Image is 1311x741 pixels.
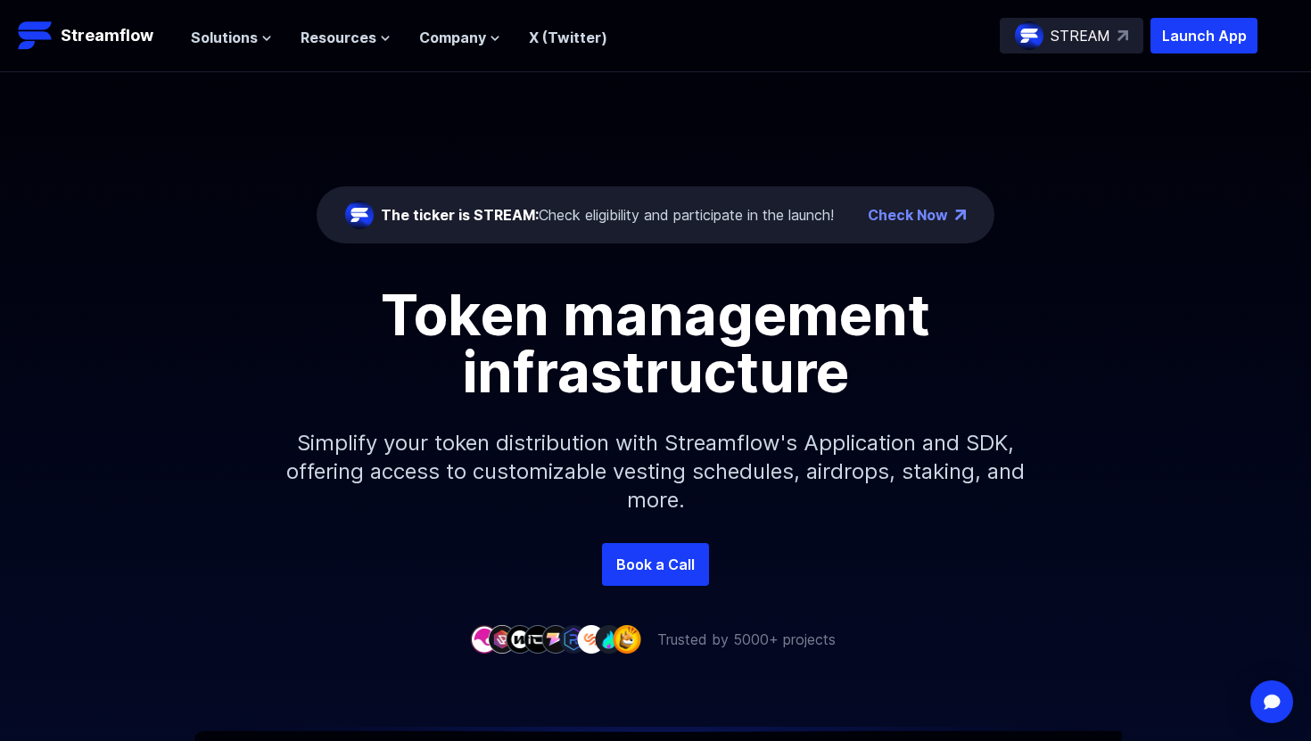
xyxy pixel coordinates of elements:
img: company-2 [488,625,516,653]
p: Trusted by 5000+ projects [657,629,836,650]
a: Book a Call [602,543,709,586]
img: company-3 [506,625,534,653]
img: streamflow-logo-circle.png [1015,21,1043,50]
span: Solutions [191,27,258,48]
p: Simplify your token distribution with Streamflow's Application and SDK, offering access to custom... [272,400,1039,543]
img: company-8 [595,625,623,653]
a: Streamflow [18,18,173,54]
div: Check eligibility and participate in the launch! [381,204,834,226]
a: Check Now [868,204,948,226]
button: Resources [301,27,391,48]
img: top-right-arrow.png [955,210,966,220]
button: Company [419,27,500,48]
img: top-right-arrow.svg [1117,30,1128,41]
p: STREAM [1051,25,1110,46]
img: streamflow-logo-circle.png [345,201,374,229]
a: STREAM [1000,18,1143,54]
img: company-9 [613,625,641,653]
button: Launch App [1150,18,1257,54]
a: X (Twitter) [529,29,607,46]
img: Streamflow Logo [18,18,54,54]
img: company-4 [524,625,552,653]
span: Resources [301,27,376,48]
img: company-1 [470,625,499,653]
span: Company [419,27,486,48]
img: company-7 [577,625,606,653]
img: company-6 [559,625,588,653]
img: company-5 [541,625,570,653]
span: The ticker is STREAM: [381,206,539,224]
h1: Token management infrastructure [254,286,1057,400]
p: Streamflow [61,23,153,48]
div: Open Intercom Messenger [1250,680,1293,723]
button: Solutions [191,27,272,48]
